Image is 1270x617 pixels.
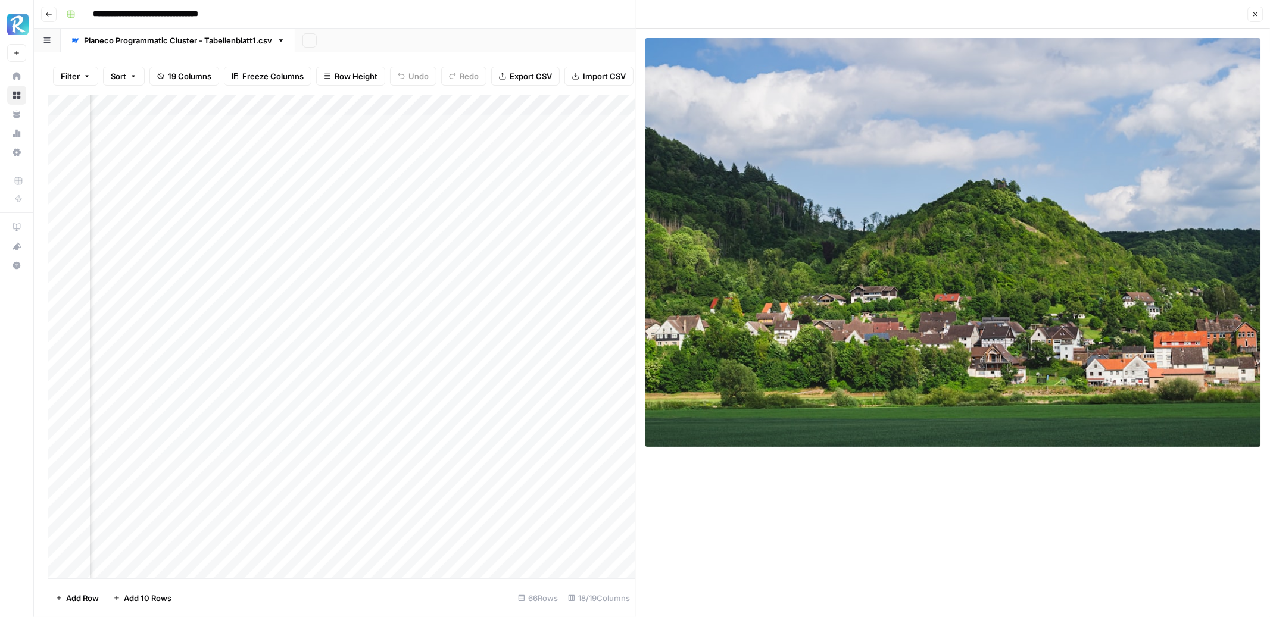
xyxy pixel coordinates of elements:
[510,70,552,82] span: Export CSV
[7,256,26,275] button: Help + Support
[242,70,304,82] span: Freeze Columns
[61,70,80,82] span: Filter
[103,67,145,86] button: Sort
[645,38,1261,447] img: Row/Cell
[513,588,563,607] div: 66 Rows
[124,592,171,604] span: Add 10 Rows
[7,143,26,162] a: Settings
[564,67,634,86] button: Import CSV
[53,67,98,86] button: Filter
[106,588,179,607] button: Add 10 Rows
[563,588,635,607] div: 18/19 Columns
[390,67,436,86] button: Undo
[7,67,26,86] a: Home
[224,67,311,86] button: Freeze Columns
[408,70,429,82] span: Undo
[111,70,126,82] span: Sort
[8,237,26,255] div: What's new?
[583,70,626,82] span: Import CSV
[66,592,99,604] span: Add Row
[316,67,385,86] button: Row Height
[48,588,106,607] button: Add Row
[7,105,26,124] a: Your Data
[7,124,26,143] a: Usage
[149,67,219,86] button: 19 Columns
[491,67,560,86] button: Export CSV
[441,67,486,86] button: Redo
[7,14,29,35] img: Radyant Logo
[335,70,377,82] span: Row Height
[84,35,272,46] div: Planeco Programmatic Cluster - Tabellenblatt1.csv
[7,86,26,105] a: Browse
[460,70,479,82] span: Redo
[7,218,26,237] a: AirOps Academy
[168,70,211,82] span: 19 Columns
[61,29,295,52] a: Planeco Programmatic Cluster - Tabellenblatt1.csv
[7,237,26,256] button: What's new?
[7,10,26,39] button: Workspace: Radyant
